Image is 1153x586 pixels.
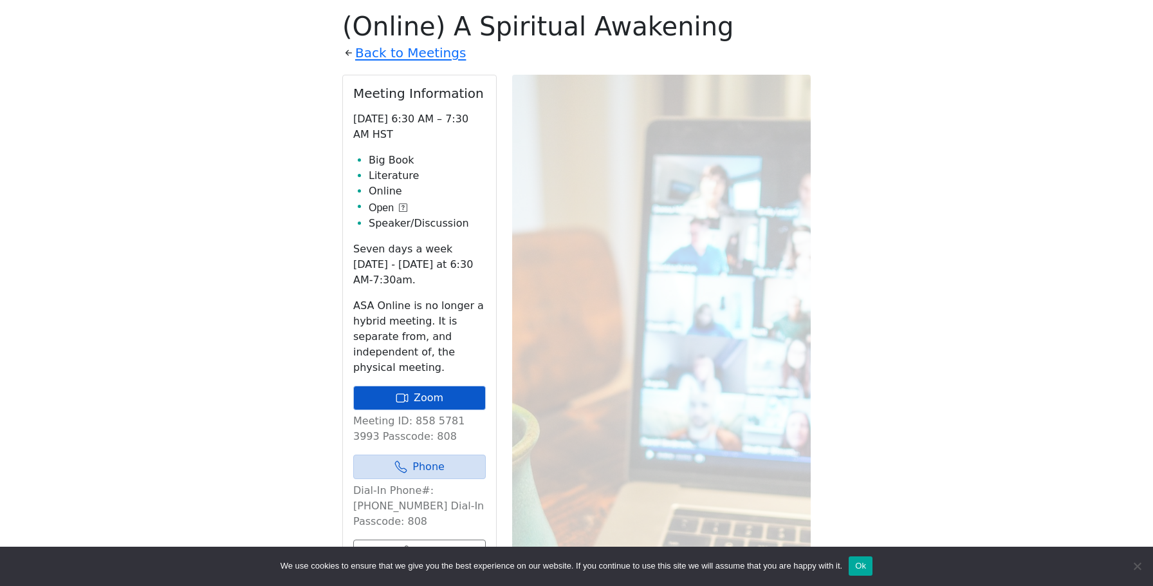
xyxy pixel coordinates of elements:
[369,168,486,184] li: Literature
[1130,560,1143,572] span: No
[353,540,486,564] button: Share
[353,86,486,101] h2: Meeting Information
[369,200,407,216] button: Open
[353,111,486,142] p: [DATE] 6:30 AM – 7:30 AM HST
[353,483,486,529] p: Dial-In Phone#: [PHONE_NUMBER] Dial-In Passcode: 808
[353,455,486,479] a: Phone
[342,11,811,42] h1: (Online) A Spiritual Awakening
[849,556,872,576] button: Ok
[281,560,842,572] span: We use cookies to ensure that we give you the best experience on our website. If you continue to ...
[353,298,486,375] p: ASA Online is no longer a hybrid meeting. It is separate from, and independent of, the physical m...
[369,200,394,216] span: Open
[353,241,486,288] p: Seven days a week [DATE] - [DATE] at 6:30 AM-7:30am.
[369,153,486,168] li: Big Book
[355,42,466,64] a: Back to Meetings
[353,386,486,410] a: Zoom
[369,216,486,231] li: Speaker/Discussion
[369,184,486,199] li: Online
[353,413,486,444] p: Meeting ID: 858 5781 3993 Passcode: 808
